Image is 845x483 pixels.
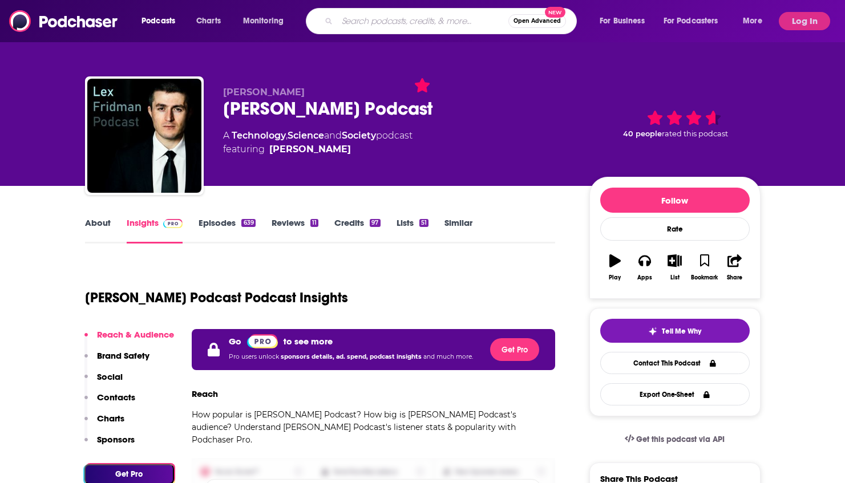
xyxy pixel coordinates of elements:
[623,129,662,138] span: 40 people
[660,247,689,288] button: List
[637,274,652,281] div: Apps
[84,413,124,434] button: Charts
[490,338,539,361] button: Get Pro
[97,350,149,361] p: Brand Safety
[370,219,380,227] div: 97
[223,143,413,156] span: featuring
[545,7,565,18] span: New
[281,353,423,360] span: sponsors details, ad. spend, podcast insights
[589,87,761,157] div: 40 peoplerated this podcast
[85,289,348,306] h1: [PERSON_NAME] Podcast Podcast Insights
[690,247,719,288] button: Bookmark
[514,18,561,24] span: Open Advanced
[243,13,284,29] span: Monitoring
[600,13,645,29] span: For Business
[97,413,124,424] p: Charts
[97,392,135,403] p: Contacts
[719,247,749,288] button: Share
[127,217,183,243] a: InsightsPodchaser Pro
[508,14,566,28] button: Open AdvancedNew
[334,217,380,243] a: Credits97
[656,12,735,30] button: open menu
[134,12,190,30] button: open menu
[229,348,473,366] p: Pro users unlock and much more.
[670,274,680,281] div: List
[648,327,657,336] img: tell me why sparkle
[600,247,630,288] button: Play
[84,371,123,392] button: Social
[444,217,472,243] a: Similar
[419,219,428,227] div: 51
[662,327,701,336] span: Tell Me Why
[97,371,123,382] p: Social
[196,13,221,29] span: Charts
[247,334,278,348] img: Podchaser Pro
[192,388,218,399] h3: Reach
[310,219,318,227] div: 11
[141,13,175,29] span: Podcasts
[85,217,111,243] a: About
[600,319,750,343] button: tell me why sparkleTell Me Why
[397,217,428,243] a: Lists51
[84,329,174,350] button: Reach & Audience
[232,130,286,141] a: Technology
[189,12,228,30] a: Charts
[97,434,135,445] p: Sponsors
[84,350,149,371] button: Brand Safety
[247,334,278,348] a: Pro website
[342,130,376,141] a: Society
[324,130,342,141] span: and
[84,392,135,413] button: Contacts
[241,219,255,227] div: 639
[84,434,135,455] button: Sponsors
[288,130,324,141] a: Science
[192,408,556,446] p: How popular is [PERSON_NAME] Podcast? How big is [PERSON_NAME] Podcast's audience? Understand [PE...
[269,143,351,156] a: [PERSON_NAME]
[616,425,734,453] a: Get this podcast via API
[97,329,174,340] p: Reach & Audience
[87,79,201,193] img: Lex Fridman Podcast
[272,217,318,243] a: Reviews11
[337,12,508,30] input: Search podcasts, credits, & more...
[235,12,298,30] button: open menu
[664,13,718,29] span: For Podcasters
[592,12,659,30] button: open menu
[229,336,241,347] p: Go
[223,129,413,156] div: A podcast
[163,219,183,228] img: Podchaser Pro
[609,274,621,281] div: Play
[727,274,742,281] div: Share
[284,336,333,347] p: to see more
[199,217,255,243] a: Episodes639
[779,12,830,30] button: Log In
[636,435,725,444] span: Get this podcast via API
[286,130,288,141] span: ,
[600,188,750,213] button: Follow
[743,13,762,29] span: More
[600,352,750,374] a: Contact This Podcast
[600,217,750,241] div: Rate
[662,129,728,138] span: rated this podcast
[691,274,718,281] div: Bookmark
[630,247,660,288] button: Apps
[600,383,750,405] button: Export One-Sheet
[317,8,588,34] div: Search podcasts, credits, & more...
[735,12,777,30] button: open menu
[9,10,119,32] img: Podchaser - Follow, Share and Rate Podcasts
